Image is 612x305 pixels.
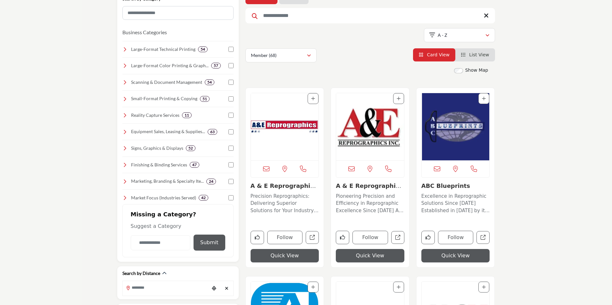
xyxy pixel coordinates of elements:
[131,145,183,151] h4: Signs, Graphics & Displays: Exterior/interior building signs, trade show booths, event displays, ...
[199,195,208,201] div: 42 Results For Market Focus (Industries Served)
[228,195,234,200] input: Select Market Focus (Industries Served) checkbox
[421,182,490,189] h3: ABC Blueprints
[214,63,218,68] b: 57
[131,79,202,85] h4: Scanning & Document Management: Digital conversion, archiving, indexing, secure storage, and stre...
[131,211,225,222] h2: Missing a Category?
[251,93,319,160] img: A & E Reprographics - AZ
[228,129,234,134] input: Select Equipment Sales, Leasing & Supplies checkbox
[198,46,208,52] div: 54 Results For Large-Format Technical Printing
[421,231,435,244] button: Like company
[186,145,195,151] div: 52 Results For Signs, Graphics & Displays
[131,95,197,102] h4: Small-Format Printing & Copying: Professional printing for black and white and color document pri...
[352,231,388,244] button: Follow
[336,231,349,244] button: Like company
[200,96,210,102] div: 51 Results For Small-Format Printing & Copying
[251,182,317,196] a: A & E Reprographics ...
[421,249,490,262] button: Quick View
[311,96,315,101] a: Add To List
[311,285,315,290] a: Add To List
[421,182,470,189] a: ABC Blueprints
[228,80,234,85] input: Select Scanning & Document Management checkbox
[397,96,401,101] a: Add To List
[192,163,197,167] b: 47
[188,146,193,150] b: 52
[482,285,486,290] a: Add To List
[336,93,404,160] img: A & E Reprographics, Inc. VA
[419,52,450,57] a: View Card
[122,270,160,277] h2: Search by Distance
[336,191,404,214] a: Pioneering Precision and Efficiency in Reprographic Excellence Since [DATE] As a longstanding lea...
[397,285,401,290] a: Add To List
[422,93,490,160] a: Open Listing in new tab
[228,47,234,52] input: Select Large-Format Technical Printing checkbox
[228,146,234,151] input: Select Signs, Graphics & Displays checkbox
[421,191,490,214] a: Excellence in Reprographic Solutions Since [DATE] Established in [DATE] by its founder [PERSON_NA...
[228,113,234,118] input: Select Reality Capture Services checkbox
[131,62,209,69] h4: Large-Format Color Printing & Graphics: Banners, posters, vehicle wraps, and presentation graphics.
[465,67,488,74] label: Show Map
[209,179,213,184] b: 24
[185,113,189,117] b: 11
[251,191,319,214] a: Precision Reprographics: Delivering Superior Solutions for Your Industry Needs Located in [GEOGRA...
[336,93,404,160] a: Open Listing in new tab
[206,179,216,184] div: 24 Results For Marketing, Branding & Specialty Items
[131,162,187,168] h4: Finishing & Binding Services: Laminating, binding, folding, trimming, and other finishing touches...
[222,282,232,295] div: Clear search location
[201,47,205,52] b: 54
[123,282,209,294] input: Search Location
[427,52,449,57] span: Card View
[455,48,495,61] li: List View
[131,112,179,118] h4: Reality Capture Services: Laser scanning, BIM modeling, photogrammetry, 3D scanning, and other ad...
[336,182,404,189] h3: A & E Reprographics, Inc. VA
[131,195,196,201] h4: Market Focus (Industries Served): Tailored solutions for industries like architecture, constructi...
[228,162,234,167] input: Select Finishing & Binding Services checkbox
[210,130,215,134] b: 63
[211,63,221,68] div: 57 Results For Large-Format Color Printing & Graphics
[131,178,204,184] h4: Marketing, Branding & Specialty Items: Design and creative services, marketing support, and speci...
[438,231,474,244] button: Follow
[203,97,207,101] b: 51
[131,223,181,229] span: Suggest a Category
[336,193,404,214] p: Pioneering Precision and Efficiency in Reprographic Excellence Since [DATE] As a longstanding lea...
[476,231,490,244] a: Open abc-blueprints in new tab
[228,63,234,68] input: Select Large-Format Color Printing & Graphics checkbox
[336,182,401,196] a: A & E Reprographics,...
[251,249,319,262] button: Quick View
[482,96,486,101] a: Add To List
[131,46,195,52] h4: Large-Format Technical Printing: High-quality printing for blueprints, construction and architect...
[391,231,404,244] a: Open a-e-reprographics-inc-va in new tab
[251,193,319,214] p: Precision Reprographics: Delivering Superior Solutions for Your Industry Needs Located in [GEOGRA...
[228,96,234,101] input: Select Small-Format Printing & Copying checkbox
[251,52,277,59] p: Member (68)
[122,28,167,36] button: Business Categories
[251,182,319,189] h3: A & E Reprographics - AZ
[209,282,219,295] div: Choose your current location
[438,32,447,38] p: A - Z
[306,231,319,244] a: Open a-e-reprographics-az in new tab
[245,8,495,23] input: Search Keyword
[208,129,217,135] div: 63 Results For Equipment Sales, Leasing & Supplies
[251,93,319,160] a: Open Listing in new tab
[228,179,234,184] input: Select Marketing, Branding & Specialty Items checkbox
[267,231,303,244] button: Follow
[190,162,199,168] div: 47 Results For Finishing & Binding Services
[131,128,205,135] h4: Equipment Sales, Leasing & Supplies: Equipment sales, leasing, service, and resale of plotters, s...
[413,48,455,61] li: Card View
[131,235,190,250] input: Category Name
[122,6,234,20] input: Search Category
[245,48,317,62] button: Member (68)
[424,28,495,42] button: A - Z
[194,235,225,251] button: Submit
[251,231,264,244] button: Like company
[205,79,214,85] div: 54 Results For Scanning & Document Management
[201,196,206,200] b: 42
[207,80,212,84] b: 54
[182,112,192,118] div: 11 Results For Reality Capture Services
[421,193,490,214] p: Excellence in Reprographic Solutions Since [DATE] Established in [DATE] by its founder [PERSON_NA...
[336,249,404,262] button: Quick View
[461,52,489,57] a: View List
[422,93,490,160] img: ABC Blueprints
[469,52,489,57] span: List View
